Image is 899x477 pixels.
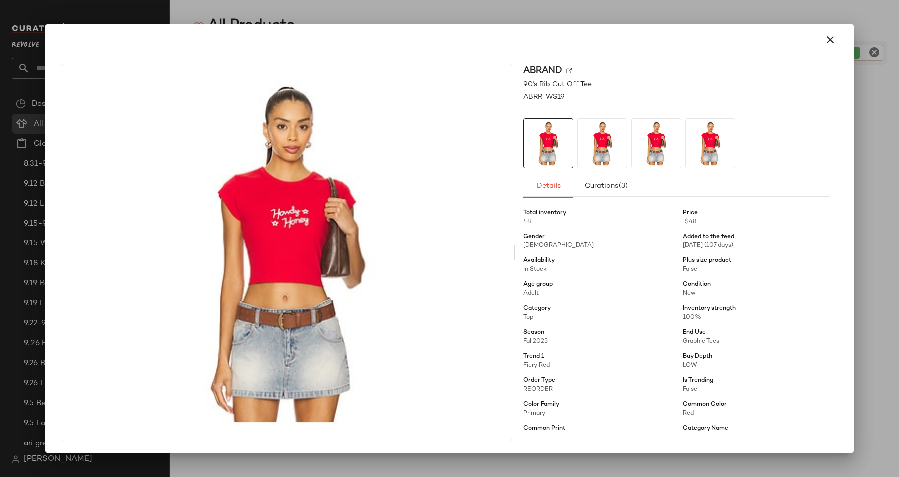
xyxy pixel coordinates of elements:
[683,352,712,361] span: Buy Depth
[566,68,572,74] img: svg%3e
[523,304,551,313] span: Category
[523,64,562,77] span: Abrand
[523,352,544,361] span: Trend 1
[686,119,735,168] img: ABRR-WS19_V1.jpg
[524,119,573,168] img: ABRR-WS19_V1.jpg
[683,209,698,218] span: Price
[584,182,628,190] span: Curations
[683,410,694,417] span: Red
[523,256,555,265] span: Availability
[683,376,713,385] span: Is Trending
[61,64,512,441] img: ABRR-WS19_V1.jpg
[523,92,565,102] span: ABRR-WS19
[523,410,545,417] span: Primary
[683,280,711,289] span: Condition
[523,209,566,218] span: Total inventory
[632,119,681,168] img: ABRR-WS19_V1.jpg
[683,233,734,241] span: Added to the feed
[683,266,697,273] span: False
[523,376,555,385] span: Order Type
[523,314,533,321] span: Top
[683,400,727,409] span: Common Color
[683,314,701,321] span: 100%
[685,218,699,227] span: $48
[683,328,706,337] span: End Use
[523,280,553,289] span: Age group
[683,256,731,265] span: Plus size product
[683,424,728,433] span: Category Name
[683,304,736,313] span: Inventory strength
[523,328,544,337] span: Season
[523,79,592,90] span: 90's Rib Cut Off Tee
[683,290,695,297] span: New
[683,362,697,369] span: LOW
[536,182,560,190] span: Details
[683,386,697,393] span: False
[523,266,547,273] span: In Stock
[683,338,719,345] span: Graphic Tees
[523,290,539,297] span: Adult
[523,424,565,433] span: Common Print
[578,119,627,168] img: ABRR-WS19_V1.jpg
[523,386,553,393] span: REORDER
[523,219,531,225] span: 48
[523,400,559,409] span: Color Family
[523,338,548,345] span: Fall2025
[683,242,733,249] span: [DATE] (107 days)
[523,362,550,369] span: Fiery Red
[523,233,545,241] span: Gender
[523,242,594,249] span: [DEMOGRAPHIC_DATA]
[618,182,628,190] span: (3)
